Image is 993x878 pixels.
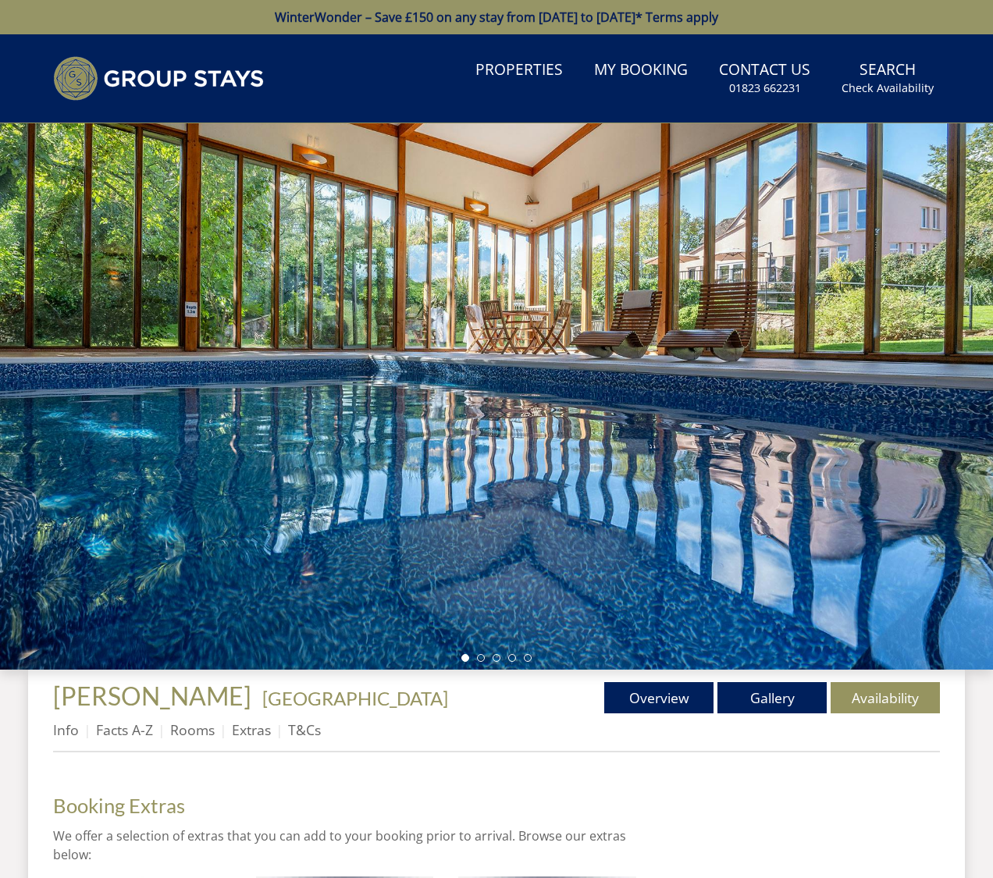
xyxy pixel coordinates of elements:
small: Check Availability [842,80,934,96]
a: SearchCheck Availability [835,53,940,104]
a: My Booking [588,53,694,88]
a: Extras [232,720,271,739]
a: Info [53,720,79,739]
a: Overview [604,682,714,713]
a: T&Cs [288,720,321,739]
a: [GEOGRAPHIC_DATA] [262,687,448,709]
a: Contact Us01823 662231 [713,53,817,104]
small: 01823 662231 [729,80,801,96]
a: Booking Extras [53,794,185,817]
a: Gallery [717,682,827,713]
a: Properties [469,53,569,88]
a: Availability [831,682,940,713]
span: [PERSON_NAME] [53,681,251,711]
a: [PERSON_NAME] [53,681,256,711]
a: Rooms [170,720,215,739]
p: We offer a selection of extras that you can add to your booking prior to arrival. Browse our extr... [53,826,636,864]
img: Group Stays [53,56,264,101]
span: - [256,687,448,709]
a: Facts A-Z [96,720,153,739]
